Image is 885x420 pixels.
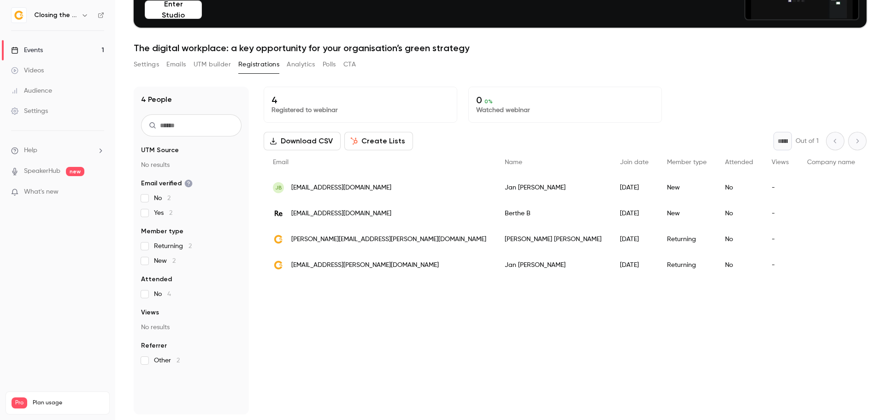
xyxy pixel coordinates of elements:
img: relondon.gov.uk [273,208,284,219]
span: [PERSON_NAME][EMAIL_ADDRESS][PERSON_NAME][DOMAIN_NAME] [291,235,486,244]
span: 0 % [484,98,493,105]
div: Audience [11,86,52,95]
div: Events [11,46,43,55]
div: No [716,201,762,226]
span: Member type [141,227,183,236]
img: Closing the Loop [12,8,26,23]
li: help-dropdown-opener [11,146,104,155]
span: [EMAIL_ADDRESS][PERSON_NAME][DOMAIN_NAME] [291,260,439,270]
div: New [658,175,716,201]
span: What's new [24,187,59,197]
span: Other [154,356,180,365]
button: Emails [166,57,186,72]
button: Download CSV [264,132,341,150]
button: Analytics [287,57,315,72]
span: [EMAIL_ADDRESS][DOMAIN_NAME] [291,209,391,219]
span: Pro [12,397,27,408]
span: Returning [154,242,192,251]
p: Registered to webinar [271,106,449,115]
p: Out of 1 [796,136,819,146]
span: Attended [141,275,172,284]
div: Jan [PERSON_NAME] [496,252,611,278]
span: Help [24,146,37,155]
button: UTM builder [194,57,231,72]
div: [DATE] [611,252,658,278]
p: No results [141,160,242,170]
h6: Closing the Loop [34,11,77,20]
div: [DATE] [611,226,658,252]
p: 4 [271,95,449,106]
button: Registrations [238,57,279,72]
span: Attended [725,159,753,166]
div: Berthe B [496,201,611,226]
span: Email [273,159,289,166]
span: UTM Source [141,146,179,155]
h1: The digital workplace: a key opportunity for your organisation’s green strategy [134,42,867,53]
img: closingtheloop.eu [273,234,284,245]
span: 2 [167,195,171,201]
span: Plan usage [33,399,104,407]
span: Join date [620,159,649,166]
div: Settings [11,106,48,116]
span: Company name [807,159,855,166]
p: No results [141,323,242,332]
div: - [762,252,798,278]
span: New [154,256,176,266]
span: No [154,290,171,299]
p: Watched webinar [476,106,654,115]
div: No [716,252,762,278]
div: Returning [658,226,716,252]
span: Yes [154,208,172,218]
div: [PERSON_NAME] [PERSON_NAME] [496,226,611,252]
div: [DATE] [611,201,658,226]
span: JB [275,183,282,192]
span: Views [772,159,789,166]
div: No [716,226,762,252]
span: 2 [189,243,192,249]
span: 4 [167,291,171,297]
div: No [716,175,762,201]
div: Videos [11,66,44,75]
span: 2 [177,357,180,364]
section: facet-groups [141,146,242,365]
button: Polls [323,57,336,72]
div: Jan [PERSON_NAME] [496,175,611,201]
h1: 4 People [141,94,172,105]
p: 0 [476,95,654,106]
div: New [658,201,716,226]
button: Settings [134,57,159,72]
button: Enter Studio [145,0,202,19]
a: SpeakerHub [24,166,60,176]
span: 2 [172,258,176,264]
span: Email verified [141,179,193,188]
button: CTA [343,57,356,72]
span: Referrer [141,341,167,350]
span: Member type [667,159,707,166]
span: Views [141,308,159,317]
span: [EMAIL_ADDRESS][DOMAIN_NAME] [291,183,391,193]
div: - [762,201,798,226]
span: 2 [169,210,172,216]
span: No [154,194,171,203]
img: closingtheloop.eu [273,260,284,271]
span: new [66,167,84,176]
div: Returning [658,252,716,278]
div: - [762,175,798,201]
div: - [762,226,798,252]
div: [DATE] [611,175,658,201]
span: Name [505,159,522,166]
button: Create Lists [344,132,413,150]
iframe: Noticeable Trigger [93,188,104,196]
